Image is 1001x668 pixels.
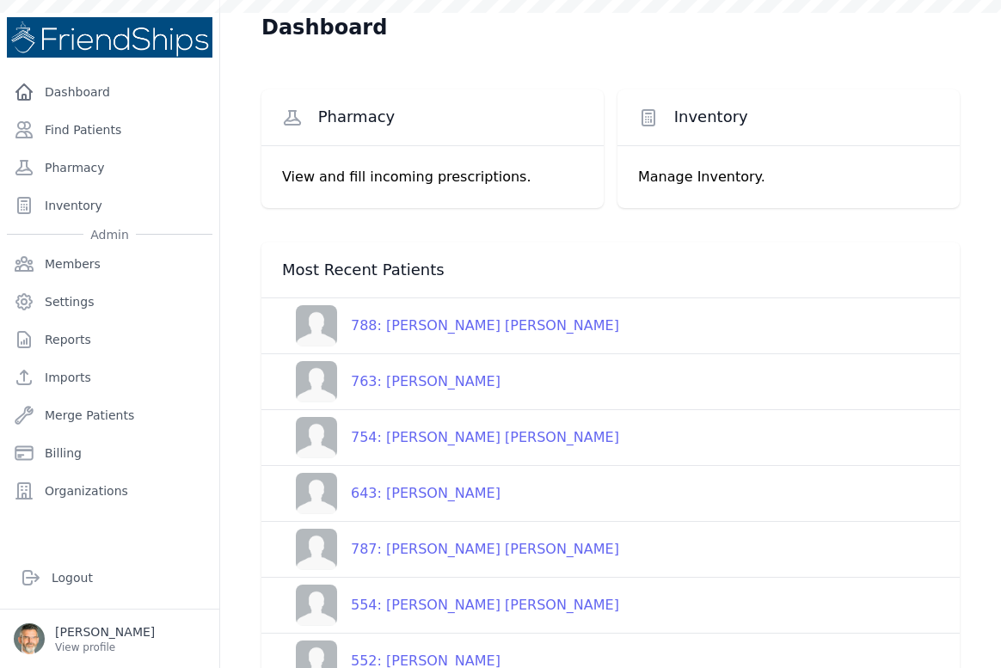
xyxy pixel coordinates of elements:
a: Inventory [7,188,212,223]
a: Logout [14,561,206,595]
a: 754: [PERSON_NAME] [PERSON_NAME] [282,417,619,458]
img: Medical Missions EMR [7,17,212,58]
a: Billing [7,436,212,470]
a: Dashboard [7,75,212,109]
a: Pharmacy [7,150,212,185]
a: Members [7,247,212,281]
a: 788: [PERSON_NAME] [PERSON_NAME] [282,305,619,346]
a: Merge Patients [7,398,212,432]
p: View profile [55,640,155,654]
span: Most Recent Patients [282,260,445,280]
p: [PERSON_NAME] [55,623,155,640]
img: person-242608b1a05df3501eefc295dc1bc67a.jpg [296,305,337,346]
a: Organizations [7,474,212,508]
a: Imports [7,360,212,395]
img: person-242608b1a05df3501eefc295dc1bc67a.jpg [296,473,337,514]
p: View and fill incoming prescriptions. [282,167,583,187]
img: person-242608b1a05df3501eefc295dc1bc67a.jpg [296,361,337,402]
img: person-242608b1a05df3501eefc295dc1bc67a.jpg [296,529,337,570]
div: 763: [PERSON_NAME] [337,371,501,392]
div: 643: [PERSON_NAME] [337,483,501,504]
span: Pharmacy [318,107,396,127]
a: 554: [PERSON_NAME] [PERSON_NAME] [282,585,619,626]
a: Reports [7,322,212,357]
a: Settings [7,285,212,319]
div: 788: [PERSON_NAME] [PERSON_NAME] [337,316,619,336]
a: 643: [PERSON_NAME] [282,473,501,514]
a: 787: [PERSON_NAME] [PERSON_NAME] [282,529,619,570]
a: Inventory Manage Inventory. [617,89,960,208]
a: [PERSON_NAME] View profile [14,623,206,654]
span: Inventory [674,107,748,127]
img: person-242608b1a05df3501eefc295dc1bc67a.jpg [296,417,337,458]
a: 763: [PERSON_NAME] [282,361,501,402]
div: 554: [PERSON_NAME] [PERSON_NAME] [337,595,619,616]
h1: Dashboard [261,14,387,41]
img: person-242608b1a05df3501eefc295dc1bc67a.jpg [296,585,337,626]
a: Find Patients [7,113,212,147]
span: Admin [83,226,136,243]
p: Manage Inventory. [638,167,939,187]
a: Pharmacy View and fill incoming prescriptions. [261,89,604,208]
div: 754: [PERSON_NAME] [PERSON_NAME] [337,427,619,448]
div: 787: [PERSON_NAME] [PERSON_NAME] [337,539,619,560]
